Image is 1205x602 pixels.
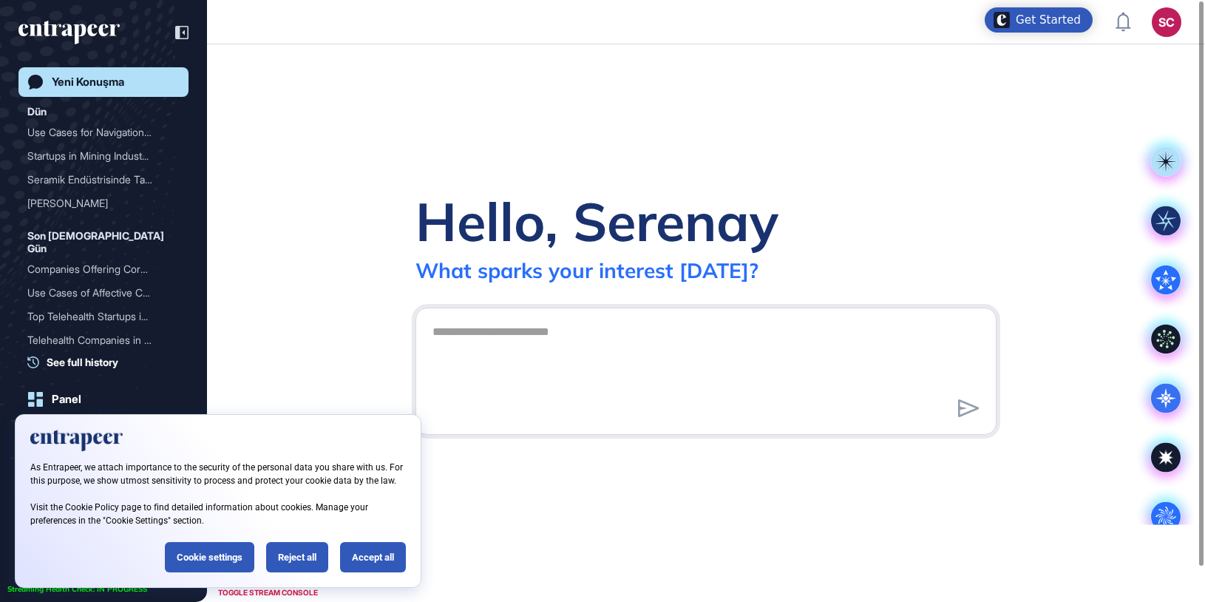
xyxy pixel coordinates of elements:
button: SC [1152,7,1181,37]
div: Panel [52,393,81,406]
div: Son [DEMOGRAPHIC_DATA] Gün [27,227,180,257]
div: Companies Offering Corporate Cards for E-commerce Businesses [27,257,180,281]
div: Use Cases for Navigation ... [27,121,168,144]
a: See full history [27,354,189,370]
div: Top Telehealth Startups in the US [27,305,180,328]
div: Telehealth Companies in t... [27,328,168,352]
div: entrapeer-logo [18,21,120,44]
div: Yeni Konuşma [52,75,124,89]
div: Seramik Endüstrisinde Tal... [27,168,168,192]
div: Use Cases of Affective Co... [27,281,168,305]
div: Top Telehealth Startups i... [27,305,168,328]
div: Use Cases for Navigation Systems Operating Without GPS or Network Infrastructure Using Onboard Pe... [27,121,180,144]
div: TOGGLE STREAM CONSOLE [214,584,322,602]
div: Curie [27,192,180,215]
a: Panel [18,385,189,414]
div: Companies Offering Corpor... [27,257,168,281]
div: Dün [27,103,47,121]
div: Get Started [1016,13,1081,27]
div: [PERSON_NAME] [27,192,168,215]
span: See full history [47,354,118,370]
div: Startups in Mining Industry Focusing on Perception-Based Navigation Systems Without Absolute Posi... [27,144,180,168]
a: Yeni Konuşma [18,67,189,97]
img: launcher-image-alternative-text [994,12,1010,28]
div: Telehealth Companies in the US: A Focus on the Health Industry [27,328,180,352]
div: Use Cases of Affective Computing in the Automotive Industry [27,281,180,305]
div: What sparks your interest [DATE]? [415,257,758,283]
div: Seramik Endüstrisinde Talep Tahminleme Problemi İçin Use Case Geliştirme [27,168,180,192]
div: Hello, Serenay [415,188,778,254]
div: Startups in Mining Indust... [27,144,168,168]
div: Open Get Started checklist [985,7,1093,33]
